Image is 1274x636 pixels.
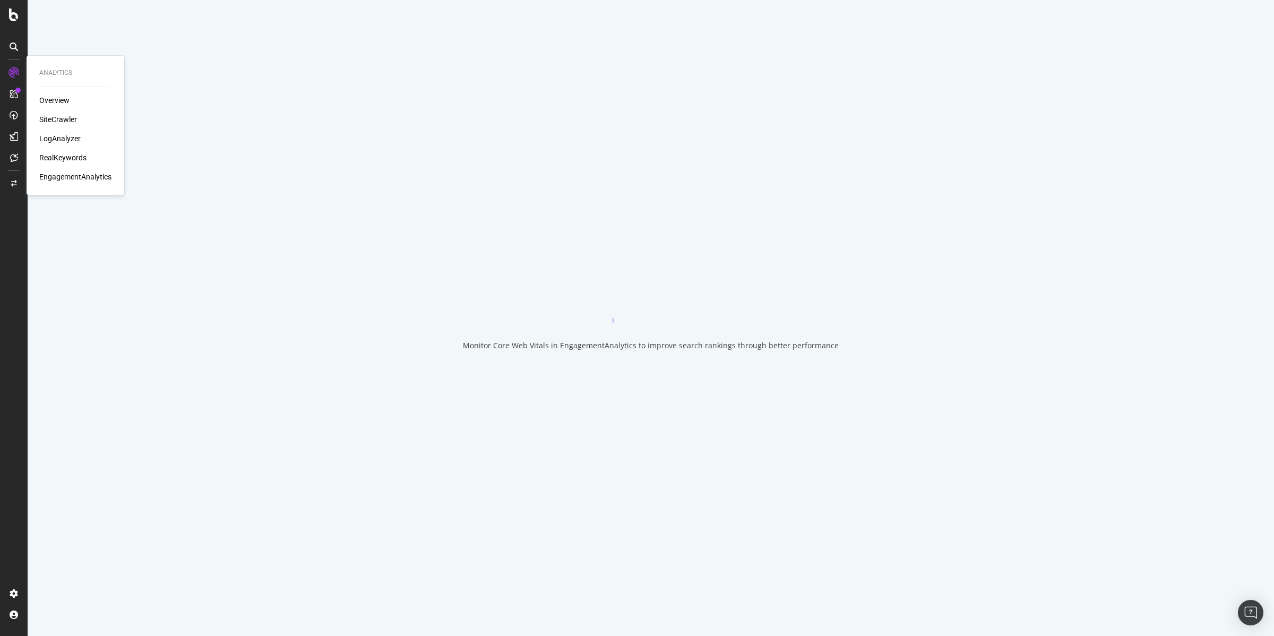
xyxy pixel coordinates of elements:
a: EngagementAnalytics [39,171,111,182]
a: LogAnalyzer [39,133,81,144]
div: animation [613,285,689,323]
div: Open Intercom Messenger [1238,600,1263,625]
a: RealKeywords [39,152,87,163]
a: SiteCrawler [39,114,77,125]
a: Overview [39,95,70,106]
div: Analytics [39,68,111,78]
div: Monitor Core Web Vitals in EngagementAnalytics to improve search rankings through better performance [463,340,839,351]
